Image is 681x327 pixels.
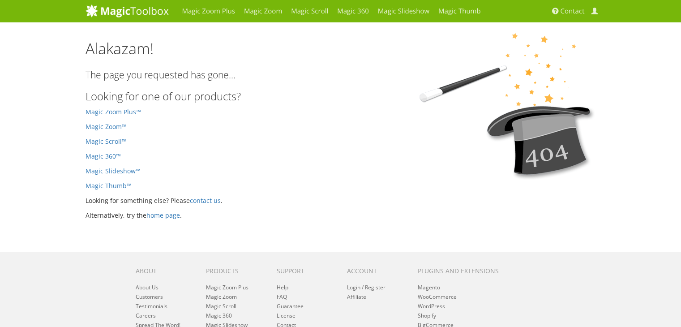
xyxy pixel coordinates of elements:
[86,181,132,190] a: Magic Thumb™
[277,267,334,274] h6: Support
[417,29,596,181] img: 404_hat.png
[86,108,141,116] a: Magic Zoom Plus™
[136,302,167,310] a: Testimonials
[136,284,158,291] a: About Us
[206,293,237,301] a: Magic Zoom
[206,312,232,319] a: Magic 360
[561,7,585,16] span: Contact
[86,210,596,220] p: Alternatively, try the .
[86,195,596,206] p: Looking for something else? Please .
[418,267,510,274] h6: Plugins and extensions
[136,312,156,319] a: Careers
[418,312,436,319] a: Shopify
[277,293,287,301] a: FAQ
[277,302,304,310] a: Guarantee
[86,152,121,160] a: Magic 360™
[86,38,596,60] h1: Alakazam!
[347,267,404,274] h6: Account
[347,293,366,301] a: Affiliate
[190,196,221,205] a: contact us
[86,167,141,175] a: Magic Slideshow™
[277,312,296,319] a: License
[86,137,127,146] a: Magic Scroll™
[418,293,457,301] a: WooCommerce
[206,302,236,310] a: Magic Scroll
[86,122,127,131] a: Magic Zoom™
[206,284,248,291] a: Magic Zoom Plus
[146,211,180,219] a: home page
[206,267,263,274] h6: Products
[136,293,163,301] a: Customers
[347,284,385,291] a: Login / Register
[86,69,596,82] p: The page you requested has gone...
[418,284,440,291] a: Magento
[86,90,596,102] p: Looking for one of our products?
[418,302,445,310] a: WordPress
[277,284,288,291] a: Help
[136,267,193,274] h6: About
[86,4,169,17] img: MagicToolbox.com - Image tools for your website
